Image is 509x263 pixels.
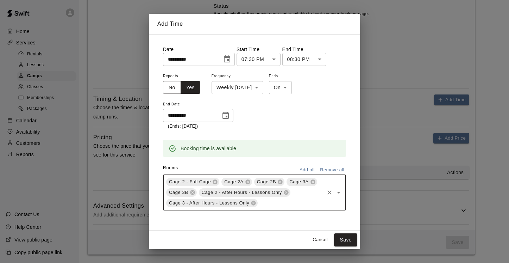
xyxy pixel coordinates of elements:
[181,142,236,155] div: Booking time is available
[212,81,263,94] div: Weekly [DATE]
[163,72,206,81] span: Repeats
[219,109,233,123] button: Choose date, selected date is Dec 18, 2025
[221,178,252,186] div: Cage 2A
[166,189,191,196] span: Cage 3B
[181,81,200,94] button: Yes
[212,72,263,81] span: Frequency
[309,234,331,245] button: Cancel
[166,178,219,186] div: Cage 2 - Full Cage
[325,188,334,197] button: Clear
[334,188,344,197] button: Open
[254,178,285,186] div: Cage 2B
[282,46,326,53] p: End Time
[282,53,326,66] div: 08:30 PM
[163,165,178,170] span: Rooms
[166,188,197,197] div: Cage 3B
[220,52,234,66] button: Choose date, selected date is Nov 11, 2025
[318,165,346,176] button: Remove all
[163,81,200,94] div: outlined button group
[237,53,281,66] div: 07:30 PM
[166,199,258,207] div: Cage 3 - After Hours - Lessons Only
[237,46,281,53] p: Start Time
[334,233,357,246] button: Save
[168,123,228,130] p: (Ends: [DATE])
[269,72,292,81] span: Ends
[269,81,292,94] div: On
[166,200,252,207] span: Cage 3 - After Hours - Lessons Only
[221,178,246,185] span: Cage 2A
[166,178,214,185] span: Cage 2 - Full Cage
[163,100,233,109] span: End Date
[199,189,285,196] span: Cage 2 - After Hours - Lessons Only
[287,178,317,186] div: Cage 3A
[199,188,290,197] div: Cage 2 - After Hours - Lessons Only
[163,81,181,94] button: No
[254,178,279,185] span: Cage 2B
[296,165,318,176] button: Add all
[287,178,312,185] span: Cage 3A
[149,14,360,34] h2: Add Time
[163,46,235,53] p: Date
